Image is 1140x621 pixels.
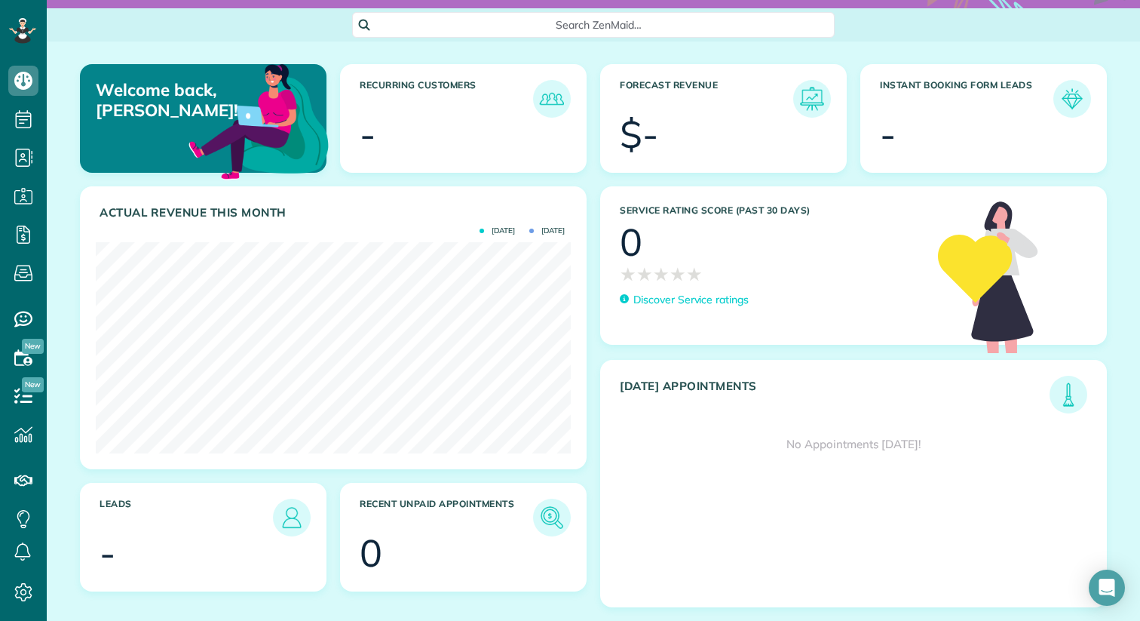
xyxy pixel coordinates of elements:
span: ★ [636,261,653,287]
h3: Instant Booking Form Leads [880,80,1053,118]
p: Discover Service ratings [633,292,749,308]
div: 0 [360,534,382,572]
span: ★ [620,261,636,287]
img: icon_recurring_customers-cf858462ba22bcd05b5a5880d41d6543d210077de5bb9ebc9590e49fd87d84ed.png [537,84,567,114]
span: New [22,339,44,354]
span: New [22,377,44,392]
span: ★ [653,261,670,287]
h3: [DATE] Appointments [620,380,1050,413]
span: ★ [686,261,703,287]
h3: Recent unpaid appointments [360,499,533,536]
h3: Recurring Customers [360,80,533,118]
span: ★ [670,261,686,287]
img: icon_form_leads-04211a6a04a5b2264e4ee56bc0799ec3eb69b7e499cbb523a139df1d13a81ae0.png [1057,84,1087,114]
h3: Actual Revenue this month [100,206,571,220]
div: - [880,115,896,153]
span: [DATE] [529,227,565,235]
div: 0 [620,223,642,261]
div: $- [620,115,658,153]
img: dashboard_welcome-42a62b7d889689a78055ac9021e634bf52bae3f8056760290aed330b23ab8690.png [185,47,332,193]
p: Welcome back, [PERSON_NAME]! [96,80,247,120]
img: icon_leads-1bed01f49abd5b7fead27621c3d59655bb73ed531f8eeb49469d10e621d6b896.png [277,503,307,533]
h3: Service Rating score (past 30 days) [620,205,923,216]
div: - [100,534,115,572]
h3: Leads [100,499,273,536]
h3: Forecast Revenue [620,80,793,118]
div: No Appointments [DATE]! [601,413,1106,475]
img: icon_forecast_revenue-8c13a41c7ed35a8dcfafea3cbb826a0462acb37728057bba2d056411b612bbbe.png [797,84,827,114]
div: - [360,115,375,153]
span: [DATE] [480,227,515,235]
div: Open Intercom Messenger [1089,570,1125,606]
a: Discover Service ratings [620,292,749,308]
img: icon_unpaid_appointments-47b8ce3997adf2238b356f14209ab4cced10bd1f174958f3ca8f1d0dd7fffeee.png [537,503,567,533]
img: icon_todays_appointments-901f7ab196bb0bea1936b74009e4eb5ffbc2d2711fa7634e0d609ed5ef32b18b.png [1053,380,1083,410]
